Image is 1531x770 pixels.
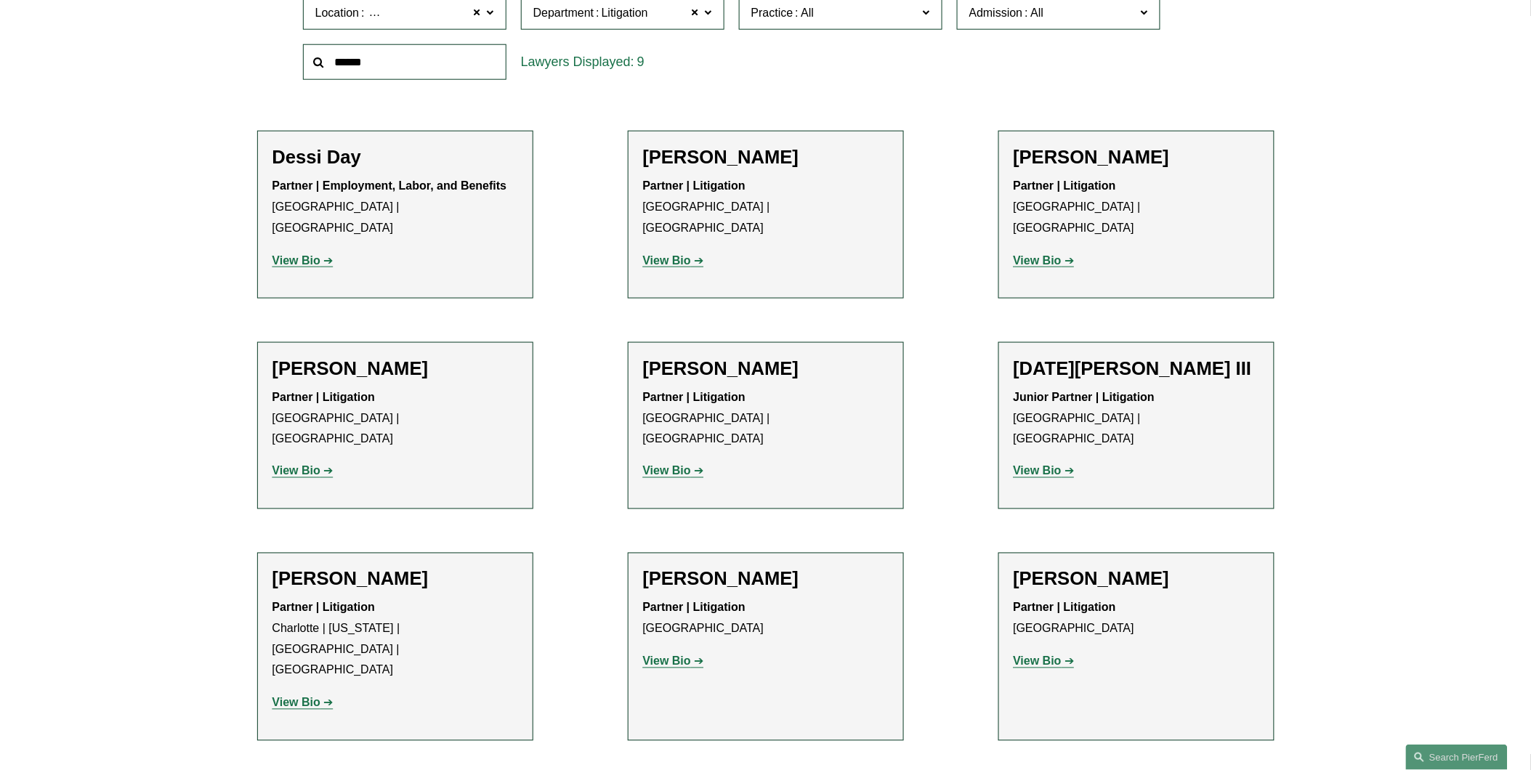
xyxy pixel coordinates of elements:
p: Charlotte | [US_STATE] | [GEOGRAPHIC_DATA] | [GEOGRAPHIC_DATA] [272,598,518,681]
strong: View Bio [643,254,691,267]
a: Search this site [1406,745,1508,770]
a: View Bio [643,655,704,668]
strong: View Bio [272,465,320,477]
p: [GEOGRAPHIC_DATA] | [GEOGRAPHIC_DATA] [1014,387,1259,450]
a: View Bio [1014,465,1075,477]
a: View Bio [272,254,334,267]
strong: View Bio [643,465,691,477]
strong: Partner | Litigation [643,601,746,614]
strong: Partner | Litigation [1014,179,1116,192]
h2: [PERSON_NAME] [643,568,889,591]
h2: [PERSON_NAME] [1014,146,1259,169]
span: Litigation [602,4,648,23]
p: [GEOGRAPHIC_DATA] | [GEOGRAPHIC_DATA] [1014,176,1259,238]
span: [GEOGRAPHIC_DATA] [367,4,488,23]
a: View Bio [1014,254,1075,267]
p: [GEOGRAPHIC_DATA] [1014,598,1259,640]
strong: View Bio [1014,254,1062,267]
strong: View Bio [643,655,691,668]
strong: Partner | Litigation [272,391,375,403]
a: View Bio [643,254,704,267]
a: View Bio [272,697,334,709]
a: View Bio [1014,655,1075,668]
strong: Partner | Litigation [272,601,375,614]
h2: Dessi Day [272,146,518,169]
strong: View Bio [1014,465,1062,477]
h2: [PERSON_NAME] [1014,568,1259,591]
p: [GEOGRAPHIC_DATA] | [GEOGRAPHIC_DATA] [272,387,518,450]
strong: View Bio [272,254,320,267]
h2: [DATE][PERSON_NAME] III [1014,357,1259,380]
span: Department [533,7,594,19]
a: View Bio [272,465,334,477]
p: [GEOGRAPHIC_DATA] [643,598,889,640]
h2: [PERSON_NAME] [643,357,889,380]
strong: View Bio [272,697,320,709]
h2: [PERSON_NAME] [643,146,889,169]
strong: Partner | Litigation [643,179,746,192]
p: [GEOGRAPHIC_DATA] | [GEOGRAPHIC_DATA] [643,387,889,450]
p: [GEOGRAPHIC_DATA] | [GEOGRAPHIC_DATA] [272,176,518,238]
h2: [PERSON_NAME] [272,568,518,591]
strong: Partner | Employment, Labor, and Benefits [272,179,507,192]
p: [GEOGRAPHIC_DATA] | [GEOGRAPHIC_DATA] [643,176,889,238]
strong: Junior Partner | Litigation [1014,391,1155,403]
span: Location [315,7,360,19]
strong: Partner | Litigation [643,391,746,403]
strong: View Bio [1014,655,1062,668]
h2: [PERSON_NAME] [272,357,518,380]
strong: Partner | Litigation [1014,601,1116,614]
span: Admission [969,7,1023,19]
span: 9 [637,54,645,69]
span: Practice [751,7,793,19]
a: View Bio [643,465,704,477]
